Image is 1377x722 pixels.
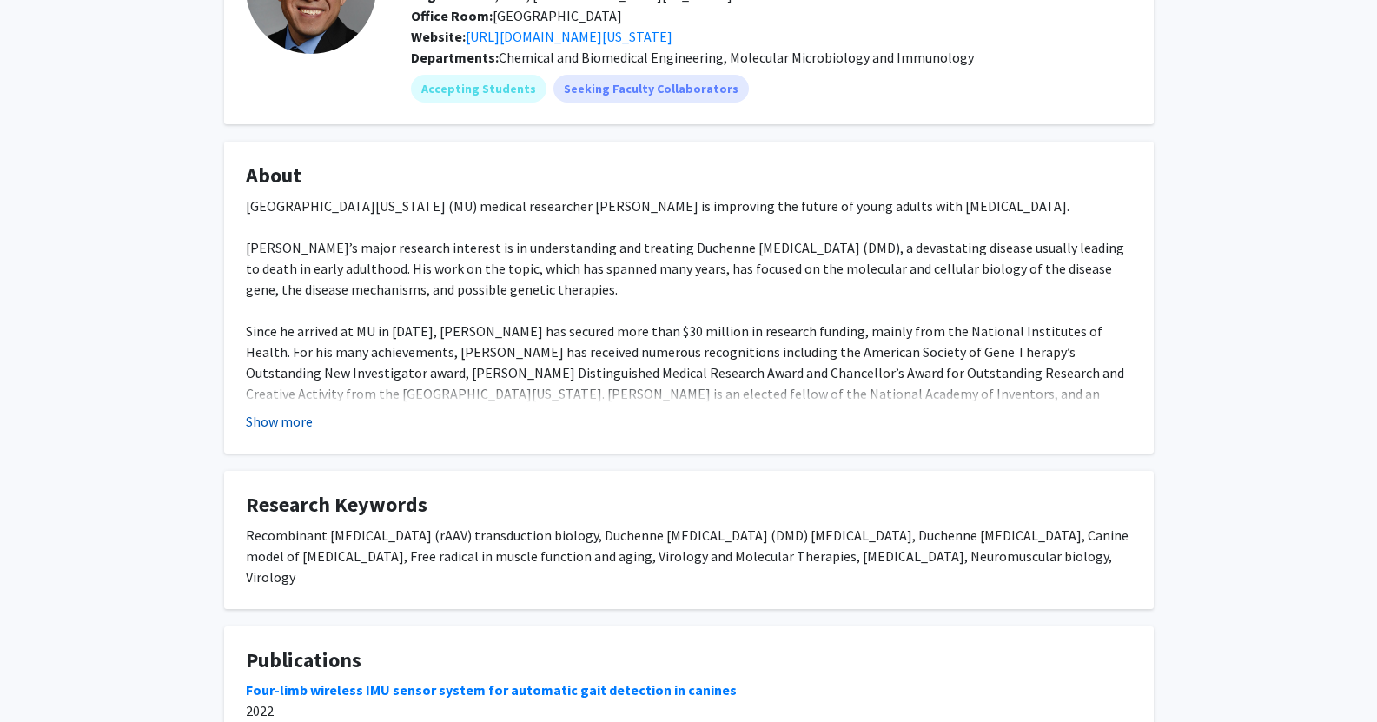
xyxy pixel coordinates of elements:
[411,49,499,66] b: Departments:
[411,75,546,103] mat-chip: Accepting Students
[13,644,74,709] iframe: Chat
[411,7,493,24] b: Office Room:
[499,49,974,66] span: Chemical and Biomedical Engineering, Molecular Microbiology and Immunology
[246,163,1132,189] h4: About
[246,681,737,699] a: Four-limb wireless IMU sensor system for automatic gait detection in canines
[411,7,622,24] span: [GEOGRAPHIC_DATA]
[553,75,749,103] mat-chip: Seeking Faculty Collaborators
[246,525,1132,587] div: Recombinant [MEDICAL_DATA] (rAAV) transduction biology, Duchenne [MEDICAL_DATA] (DMD) [MEDICAL_DA...
[246,195,1132,508] div: [GEOGRAPHIC_DATA][US_STATE] (MU) medical researcher [PERSON_NAME] is improving the future of youn...
[466,28,672,45] a: Opens in a new tab
[246,648,1132,673] h4: Publications
[246,411,313,432] button: Show more
[246,493,1132,518] h4: Research Keywords
[411,28,466,45] b: Website:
